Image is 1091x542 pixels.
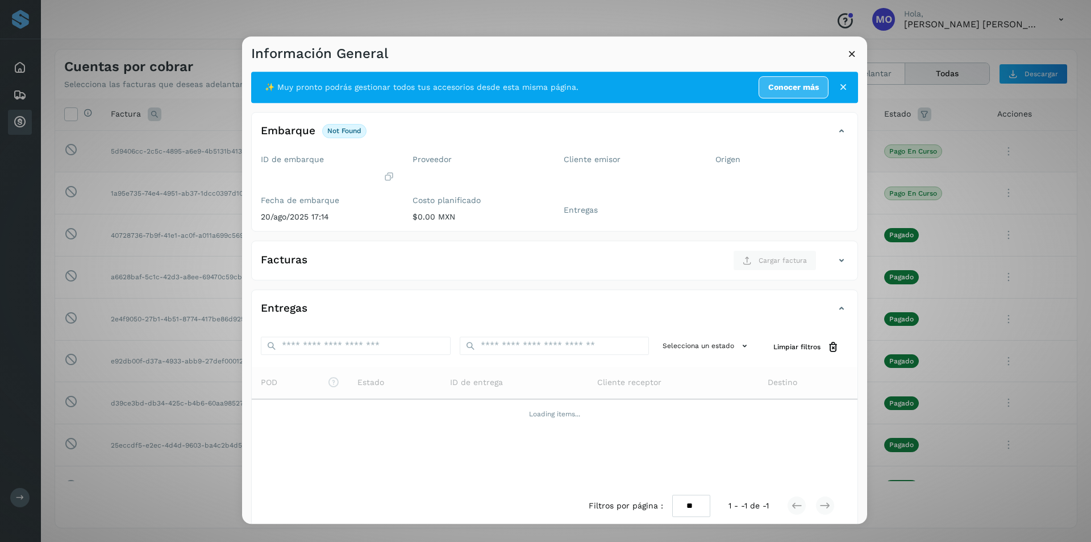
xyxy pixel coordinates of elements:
[759,76,828,98] a: Conocer más
[261,376,339,388] span: POD
[768,376,797,388] span: Destino
[261,125,315,138] h4: Embarque
[261,303,307,316] h4: Entregas
[728,500,769,512] span: 1 - -1 de -1
[252,122,857,150] div: Embarquenot found
[413,212,546,222] p: $0.00 MXN
[261,254,307,267] h4: Facturas
[597,376,661,388] span: Cliente receptor
[252,399,857,429] td: Loading items...
[261,155,394,164] label: ID de embarque
[715,155,849,164] label: Origen
[265,81,578,93] span: ✨ Muy pronto podrás gestionar todos tus accesorios desde esta misma página.
[564,205,697,215] label: Entregas
[450,376,503,388] span: ID de entrega
[589,500,663,512] span: Filtros por página :
[764,337,848,358] button: Limpiar filtros
[252,250,857,280] div: FacturasCargar factura
[773,342,821,352] span: Limpiar filtros
[759,255,807,266] span: Cargar factura
[327,127,361,135] p: not found
[357,376,384,388] span: Estado
[564,155,697,164] label: Cliente emisor
[251,45,388,62] h3: Información General
[733,250,817,271] button: Cargar factura
[261,196,394,205] label: Fecha de embarque
[413,155,546,164] label: Proveedor
[252,299,857,328] div: Entregas
[658,337,755,355] button: Selecciona un estado
[261,212,394,222] p: 20/ago/2025 17:14
[413,196,546,205] label: Costo planificado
